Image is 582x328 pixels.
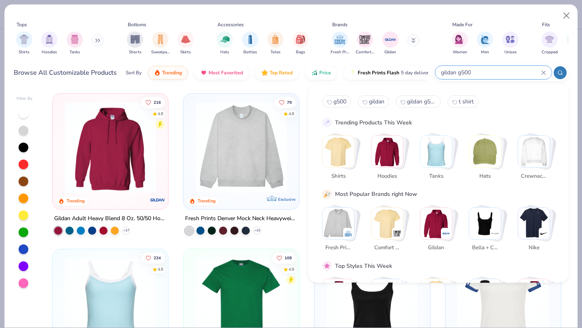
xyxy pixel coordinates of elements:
[506,35,515,44] img: Unisex Image
[545,35,554,44] img: Cropped Image
[45,35,54,44] img: Hoodies Image
[275,97,296,108] button: Like
[17,96,33,102] div: Filter By
[420,207,457,255] button: Stack Card Button Gildan
[504,49,517,55] span: Unisex
[472,244,498,252] span: Bella + Canvas
[420,135,457,183] button: Stack Card Button Tanks
[322,135,359,183] button: Stack Card Button Shirts
[335,118,412,126] div: Trending Products This Week
[384,49,396,55] span: Gildan
[41,32,57,55] button: filter button
[542,32,558,55] div: filter for Cropped
[420,279,457,327] button: Stack Card Button Athleisure
[459,98,474,105] span: t shirt
[129,49,141,55] span: Shorts
[16,32,32,55] div: filter for Shirts
[384,34,396,46] img: Gildan Image
[243,49,257,55] span: Bottles
[148,66,188,80] button: Trending
[518,279,550,311] img: Casual
[151,49,170,55] span: Sweatpants
[452,32,468,55] button: filter button
[42,49,57,55] span: Hoodies
[350,69,356,76] img: flash.gif
[335,190,417,198] div: Most Popular Brands right Now
[502,32,519,55] button: filter button
[41,32,57,55] div: filter for Hoodies
[371,279,408,327] button: Stack Card Button Sportswear
[333,98,346,105] span: g500
[371,136,403,167] img: Hoodies
[469,136,501,167] img: Hats
[192,102,291,193] img: f5d85501-0dbb-4ee4-b115-c08fa3845d83
[287,100,292,104] span: 79
[393,229,401,237] img: Comfort Colors
[469,279,501,311] img: Preppy
[335,261,392,270] div: Top Styles This Week
[469,135,506,183] button: Stack Card Button Hats
[255,66,299,80] button: Top Rated
[70,49,80,55] span: Tanks
[542,21,550,28] div: Fits
[19,35,29,44] img: Shirts Image
[323,136,354,167] img: Shirts
[344,66,437,80] button: Fresh Prints Flash5 day delivery
[177,32,194,55] button: filter button
[518,135,555,183] button: Stack Card Button Crewnecks
[334,34,346,46] img: Fresh Prints Image
[331,49,349,55] span: Fresh Prints
[371,207,403,239] img: Comfort Colors
[518,279,555,327] button: Stack Card Button Casual
[382,32,399,55] div: filter for Gildan
[150,192,166,208] img: Gildan logo
[151,32,170,55] div: filter for Sweatpants
[502,32,519,55] div: filter for Unisex
[285,256,292,260] span: 108
[289,111,294,117] div: 4.8
[131,35,140,44] img: Shorts Image
[151,32,170,55] button: filter button
[420,207,452,239] img: Gildan
[242,32,258,55] div: filter for Bottles
[423,244,449,252] span: Gildan
[452,21,472,28] div: Made For
[374,244,400,252] span: Comfort Colors
[142,252,165,263] button: Like
[267,32,283,55] div: filter for Totes
[420,136,452,167] img: Tanks
[356,32,374,55] button: filter button
[154,256,161,260] span: 234
[67,32,83,55] button: filter button
[267,32,283,55] button: filter button
[127,32,143,55] button: filter button
[518,207,555,255] button: Stack Card Button Nike
[217,32,233,55] div: filter for Hats
[270,69,293,76] span: Top Rated
[220,49,229,55] span: Hats
[142,97,165,108] button: Like
[325,172,351,180] span: Shirts
[291,102,390,193] img: a90f7c54-8796-4cb2-9d6e-4e9644cfe0fe
[14,68,117,78] div: Browse All Customizable Products
[185,214,297,224] div: Fresh Prints Denver Mock Neck Heavyweight Sweatshirt
[126,69,141,76] div: Sort By
[17,21,27,28] div: Tops
[332,21,348,28] div: Brands
[293,32,309,55] button: filter button
[442,229,450,237] img: Gildan
[521,244,547,252] span: Nike
[455,35,464,44] img: Women Image
[180,49,191,55] span: Skirts
[246,35,255,44] img: Bottles Image
[491,229,499,237] img: Bella + Canvas
[177,32,194,55] div: filter for Skirts
[128,21,146,28] div: Bottoms
[423,172,449,180] span: Tanks
[220,35,230,44] img: Hats Image
[278,197,295,202] span: Exclusive
[477,32,493,55] div: filter for Men
[477,32,493,55] button: filter button
[19,49,30,55] span: Shirts
[518,136,550,167] img: Crewnecks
